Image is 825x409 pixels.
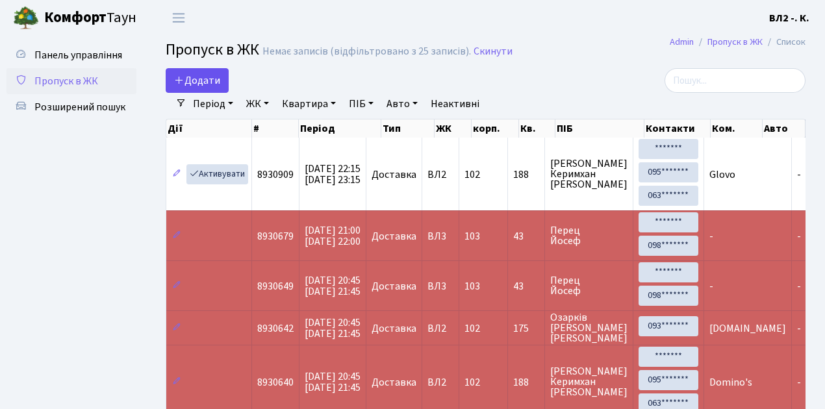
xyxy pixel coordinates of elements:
span: [PERSON_NAME] Керимхан [PERSON_NAME] [550,366,628,397]
span: - [797,279,801,293]
span: Доставка [372,281,416,291]
span: 8930642 [257,321,294,336]
span: Доставка [372,377,416,388]
th: # [252,119,299,138]
span: - [797,229,801,243]
span: [DATE] 22:15 [DATE] 23:15 [305,162,361,187]
th: корп. [472,119,519,138]
span: 103 [464,229,480,243]
span: Glovo [709,167,735,182]
span: - [709,279,713,293]
b: ВЛ2 -. К. [769,11,809,25]
button: Переключити навігацію [162,7,195,29]
a: Квартира [277,93,341,115]
span: Перец Йосеф [550,225,628,246]
span: Доставка [372,169,416,180]
input: Пошук... [665,68,806,93]
span: Озарків [PERSON_NAME] [PERSON_NAME] [550,312,628,343]
span: 188 [513,169,539,180]
th: Період [299,119,381,138]
div: Немає записів (відфільтровано з 25 записів). [262,45,471,58]
span: ВЛ2 [427,169,453,180]
a: Період [188,93,238,115]
span: Панель управління [34,48,122,62]
span: 43 [513,281,539,291]
th: ЖК [435,119,472,138]
span: 188 [513,377,539,388]
span: Перец Йосеф [550,275,628,296]
span: 8930909 [257,167,294,182]
span: Розширений пошук [34,100,125,114]
span: 8930649 [257,279,294,293]
span: [DATE] 21:00 [DATE] 22:00 [305,223,361,249]
span: Доставка [372,231,416,242]
span: - [797,321,801,336]
span: - [797,167,801,182]
span: 8930679 [257,229,294,243]
span: - [709,229,713,243]
span: [DOMAIN_NAME] [709,321,786,336]
th: Ком. [711,119,763,138]
span: Додати [174,73,220,88]
span: 8930640 [257,375,294,390]
a: Пропуск в ЖК [6,68,136,94]
a: Авто [381,93,423,115]
span: Доставка [372,323,416,334]
a: Активувати [186,164,248,184]
th: Тип [381,119,435,138]
span: 102 [464,375,480,390]
span: Таун [44,7,136,29]
span: 102 [464,167,480,182]
a: Неактивні [425,93,485,115]
a: ВЛ2 -. К. [769,10,809,26]
a: Додати [166,68,229,93]
b: Комфорт [44,7,107,28]
span: 43 [513,231,539,242]
span: ВЛ2 [427,323,453,334]
span: Domino's [709,375,752,390]
span: [DATE] 20:45 [DATE] 21:45 [305,273,361,299]
span: 103 [464,279,480,293]
span: 102 [464,321,480,336]
a: ЖК [241,93,274,115]
span: ВЛ3 [427,281,453,291]
span: 175 [513,323,539,334]
a: Панель управління [6,42,136,68]
th: Кв. [519,119,555,138]
span: Пропуск в ЖК [34,74,98,88]
img: logo.png [13,5,39,31]
th: Авто [763,119,806,138]
a: Розширений пошук [6,94,136,120]
span: [DATE] 20:45 [DATE] 21:45 [305,369,361,395]
th: Дії [166,119,252,138]
span: ВЛ2 [427,377,453,388]
span: Пропуск в ЖК [166,38,259,61]
a: ПІБ [344,93,379,115]
th: Контакти [644,119,711,138]
span: [DATE] 20:45 [DATE] 21:45 [305,316,361,341]
th: ПІБ [555,119,644,138]
span: [PERSON_NAME] Керимхан [PERSON_NAME] [550,158,628,190]
span: - [797,375,801,390]
a: Скинути [474,45,513,58]
span: ВЛ3 [427,231,453,242]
